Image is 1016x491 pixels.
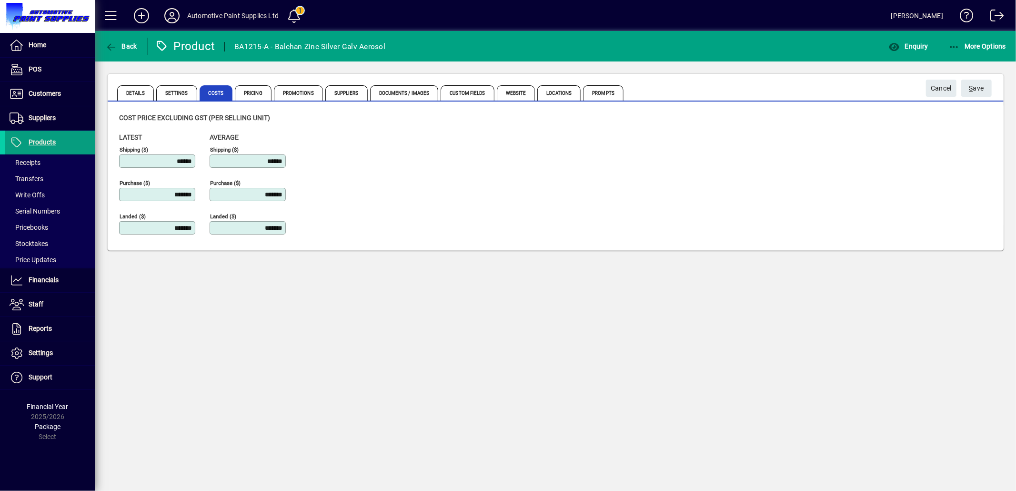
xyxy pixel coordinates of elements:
span: More Options [948,42,1006,50]
button: Cancel [926,80,956,97]
a: Write Offs [5,187,95,203]
a: Staff [5,293,95,317]
span: Custom Fields [441,85,494,101]
a: Transfers [5,171,95,187]
span: POS [29,65,41,73]
button: Back [103,38,140,55]
span: Website [497,85,535,101]
span: Documents / Images [370,85,439,101]
div: Automotive Paint Supplies Ltd [187,8,279,23]
div: [PERSON_NAME] [891,8,943,23]
span: Promotions [274,85,323,101]
button: Save [961,80,992,97]
span: Cost price excluding GST (per selling unit) [119,114,270,122]
span: Average [210,133,239,141]
a: Price Updates [5,252,95,268]
mat-label: Landed ($) [210,213,236,220]
app-page-header-button: Back [95,38,148,55]
span: Transfers [10,175,43,183]
span: ave [969,81,984,96]
div: BA1215-A - Balchan Zinc Silver Galv Aerosol [234,39,385,54]
button: More Options [946,38,1009,55]
mat-label: Landed ($) [120,213,146,220]
span: Support [29,373,52,381]
span: Details [117,85,154,101]
span: Cancel [931,81,952,96]
div: Product [155,39,215,54]
mat-label: Shipping ($) [210,146,239,153]
button: Enquiry [886,38,930,55]
mat-label: Purchase ($) [210,180,241,186]
span: Serial Numbers [10,207,60,215]
span: Back [105,42,137,50]
a: Stocktakes [5,235,95,252]
button: Profile [157,7,187,24]
span: Write Offs [10,191,45,199]
span: Pricebooks [10,224,48,231]
a: Home [5,33,95,57]
a: Suppliers [5,106,95,130]
span: Reports [29,325,52,332]
a: Pricebooks [5,219,95,235]
a: Customers [5,82,95,106]
a: Knowledge Base [953,2,974,33]
a: POS [5,58,95,82]
span: Latest [119,133,142,141]
span: Suppliers [325,85,368,101]
mat-label: Purchase ($) [120,180,150,186]
span: Enquiry [888,42,928,50]
a: Serial Numbers [5,203,95,219]
span: Settings [156,85,197,101]
span: Package [35,423,60,430]
a: Receipts [5,154,95,171]
span: Receipts [10,159,40,166]
a: Financials [5,268,95,292]
span: Settings [29,349,53,357]
button: Add [126,7,157,24]
span: Financials [29,276,59,284]
a: Logout [983,2,1004,33]
span: Suppliers [29,114,56,122]
a: Reports [5,317,95,341]
span: Locations [537,85,581,101]
mat-label: Shipping ($) [120,146,148,153]
a: Support [5,366,95,389]
span: S [969,84,973,92]
span: Home [29,41,46,49]
span: Price Updates [10,256,56,264]
span: Staff [29,300,43,308]
span: Products [29,138,56,146]
a: Settings [5,341,95,365]
span: Costs [200,85,233,101]
span: Pricing [235,85,272,101]
span: Prompts [583,85,624,101]
span: Stocktakes [10,240,48,247]
span: Customers [29,90,61,97]
span: Financial Year [27,403,69,410]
